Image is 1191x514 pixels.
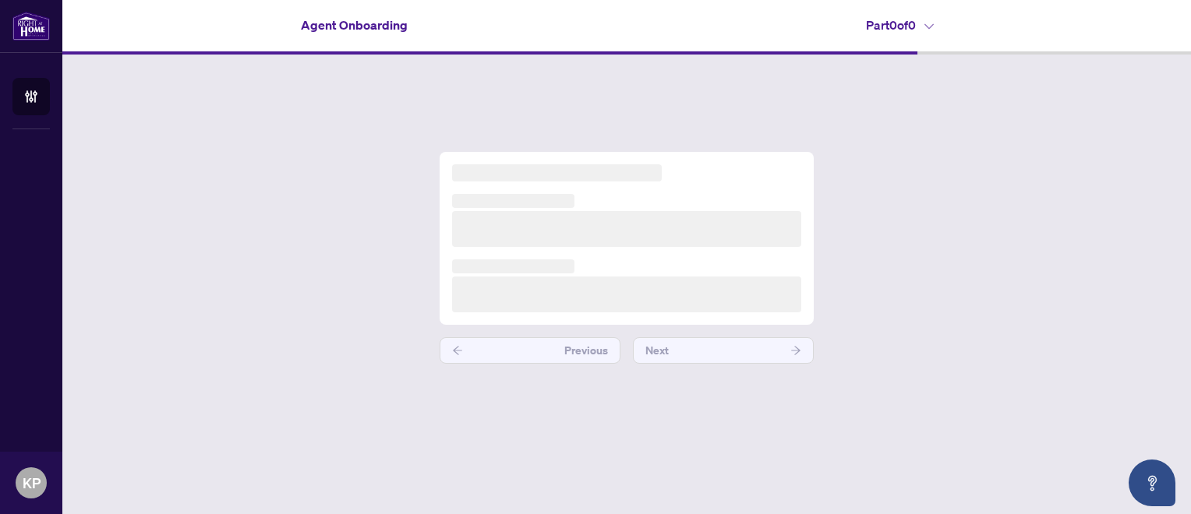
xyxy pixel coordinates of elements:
[866,16,934,34] h4: Part 0 of 0
[12,12,50,40] img: logo
[23,472,41,494] span: KP
[440,337,620,364] button: Previous
[633,337,814,364] button: Next
[1129,459,1175,506] button: Open asap
[301,16,408,34] h4: Agent Onboarding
